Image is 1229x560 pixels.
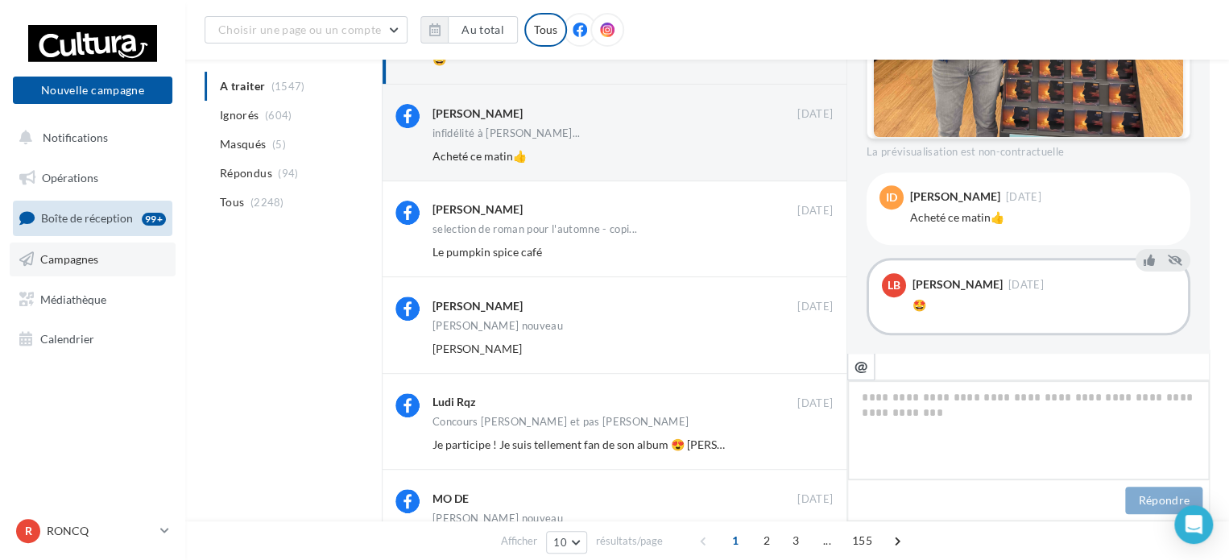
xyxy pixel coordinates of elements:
span: 1 [722,528,748,554]
a: Boîte de réception99+ [10,201,176,235]
span: Campagnes [40,252,98,266]
div: Open Intercom Messenger [1174,505,1213,544]
a: Calendrier [10,322,176,356]
p: RONCQ [47,523,154,539]
span: Tous [220,194,244,210]
div: Ludi Rqz [432,394,476,410]
span: Opérations [42,171,98,185]
span: (5) [272,138,286,151]
span: 3 [783,528,809,554]
div: infidélité à [PERSON_NAME]... [432,128,580,139]
div: 🤩 [912,297,1175,313]
div: [PERSON_NAME] nouveau [432,321,563,331]
div: Tous [524,13,567,47]
span: Calendrier [40,332,94,346]
span: résultats/page [596,533,663,549]
div: [PERSON_NAME] [910,191,1000,202]
span: (2248) [250,196,284,209]
span: [DATE] [1006,192,1041,202]
i: @ [855,359,868,373]
a: Opérations [10,161,176,195]
div: [PERSON_NAME] [432,201,523,218]
span: Répondus [220,165,272,181]
button: Nouvelle campagne [13,77,172,104]
span: [DATE] [1008,280,1044,290]
a: Campagnes [10,243,176,276]
button: Au total [448,16,518,44]
span: Boîte de réception [41,211,133,225]
div: MO DE [432,491,469,507]
div: [PERSON_NAME] nouveau [432,513,563,524]
div: [PERSON_NAME] [432,298,523,314]
div: Concours [PERSON_NAME] et pas [PERSON_NAME] [432,417,689,427]
span: ... [814,528,840,554]
a: R RONCQ [13,516,172,546]
span: 10 [553,536,567,549]
span: [DATE] [797,300,833,314]
span: [DATE] [797,492,833,507]
span: (94) [278,167,298,180]
div: Acheté ce matin👍 [910,209,1177,226]
button: Au total [420,16,518,44]
span: Le pumpkin spice café [432,245,542,259]
span: Choisir une page ou un compte [218,23,381,36]
span: Acheté ce matin👍 [432,149,527,163]
span: [DATE] [797,107,833,122]
button: Notifications [10,121,169,155]
div: La prévisualisation est non-contractuelle [867,139,1190,160]
span: Afficher [501,533,537,549]
a: Médiathèque [10,283,176,317]
div: [PERSON_NAME] [432,106,523,122]
span: R [25,523,32,539]
span: Je participe ! Je suis tellement fan de son album 😍 [PERSON_NAME] 🎤🎤🎤 [432,438,820,451]
span: 155 [846,528,879,554]
span: 2 [754,528,780,554]
span: [DATE] [797,204,833,218]
span: Médiathèque [40,292,106,305]
div: [PERSON_NAME] [912,279,1003,290]
button: 10 [546,531,587,554]
span: [PERSON_NAME] [432,342,522,355]
span: [DATE] [797,396,833,411]
div: 99+ [142,213,166,226]
span: Notifications [43,131,108,144]
button: Répondre [1125,487,1202,514]
span: ID [886,189,897,205]
span: LB [888,277,900,293]
span: Masqués [220,136,266,152]
span: (604) [265,109,292,122]
button: @ [847,353,875,380]
span: Ignorés [220,107,259,123]
span: selection de roman pour l'automne - copi... [432,224,637,234]
button: Choisir une page ou un compte [205,16,408,44]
